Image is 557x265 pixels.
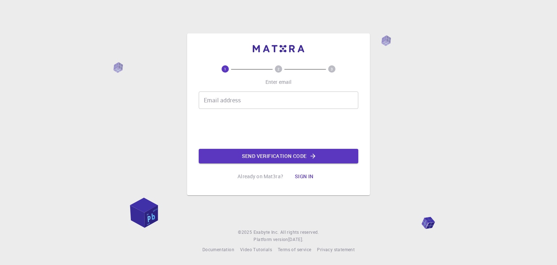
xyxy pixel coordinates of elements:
span: All rights reserved. [280,229,319,236]
text: 3 [331,66,333,72]
iframe: reCAPTCHA [223,115,334,143]
span: Documentation [202,246,234,252]
text: 1 [224,66,226,72]
button: Sign in [289,169,319,184]
span: Privacy statement [317,246,355,252]
a: Documentation [202,246,234,253]
a: Privacy statement [317,246,355,253]
span: Exabyte Inc. [253,229,279,235]
a: Exabyte Inc. [253,229,279,236]
a: Terms of service [278,246,311,253]
a: [DATE]. [288,236,304,243]
span: [DATE] . [288,236,304,242]
a: Video Tutorials [240,246,272,253]
text: 2 [277,66,280,72]
span: Platform version [253,236,288,243]
p: Enter email [265,78,292,86]
span: © 2025 [238,229,253,236]
p: Already on Mat3ra? [238,173,283,180]
span: Video Tutorials [240,246,272,252]
span: Terms of service [278,246,311,252]
button: Send verification code [199,149,358,163]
